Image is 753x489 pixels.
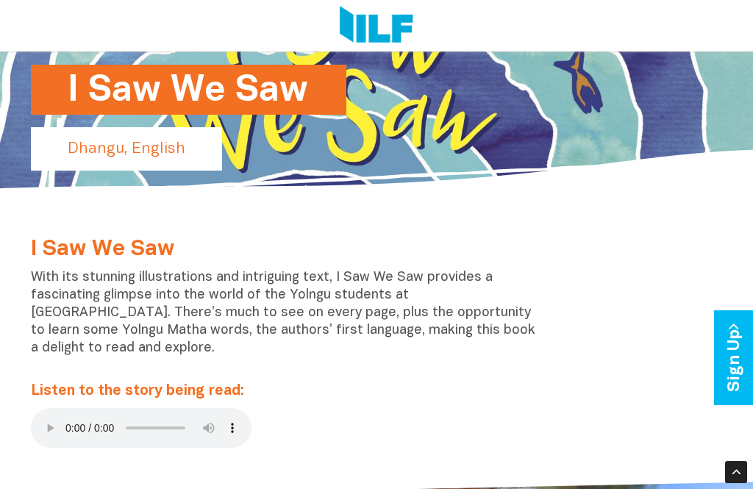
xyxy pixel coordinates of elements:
[31,385,244,398] span: Listen to the story being read:
[340,6,413,46] img: Logo
[68,65,310,115] h1: I Saw We Saw
[31,127,222,171] p: Dhangu, English
[31,269,544,375] p: With its stunning illustrations and intriguing text, I Saw We Saw provides a fascinating glimpse ...
[725,461,747,483] div: Scroll Back to Top
[31,238,544,262] h2: I Saw We Saw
